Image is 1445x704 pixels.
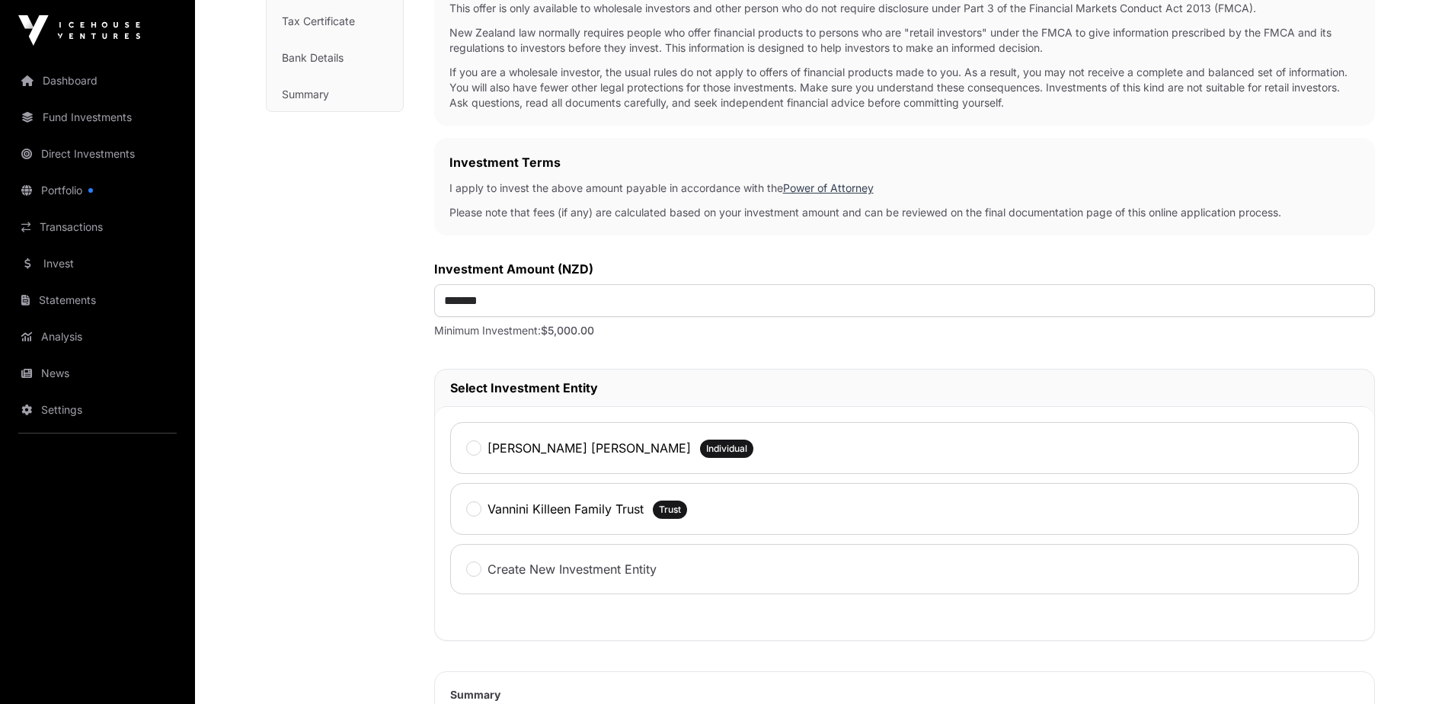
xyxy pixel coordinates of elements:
[12,101,183,134] a: Fund Investments
[488,439,691,457] label: [PERSON_NAME] [PERSON_NAME]
[449,205,1360,220] p: Please note that fees (if any) are calculated based on your investment amount and can be reviewed...
[12,393,183,427] a: Settings
[12,64,183,98] a: Dashboard
[18,15,140,46] img: Icehouse Ventures Logo
[488,560,657,578] label: Create New Investment Entity
[434,323,1375,338] p: Minimum Investment:
[449,65,1360,110] p: If you are a wholesale investor, the usual rules do not apply to offers of financial products mad...
[450,379,1359,397] h2: Select Investment Entity
[12,357,183,390] a: News
[12,174,183,207] a: Portfolio
[12,283,183,317] a: Statements
[12,320,183,354] a: Analysis
[450,687,1359,702] h2: Summary
[12,247,183,280] a: Invest
[1369,631,1445,704] iframe: Chat Widget
[659,504,681,516] span: Trust
[12,210,183,244] a: Transactions
[783,181,874,194] a: Power of Attorney
[488,500,644,518] label: Vannini Killeen Family Trust
[12,137,183,171] a: Direct Investments
[449,25,1360,56] p: New Zealand law normally requires people who offer financial products to persons who are "retail ...
[449,181,1360,196] p: I apply to invest the above amount payable in accordance with the
[706,443,747,455] span: Individual
[449,1,1360,16] p: This offer is only available to wholesale investors and other person who do not require disclosur...
[434,260,1375,278] label: Investment Amount (NZD)
[449,153,1360,171] h2: Investment Terms
[541,324,594,337] span: $5,000.00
